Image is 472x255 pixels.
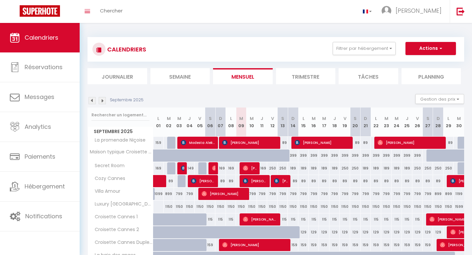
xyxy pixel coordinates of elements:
div: 1150 [195,201,205,213]
div: 115 [226,213,236,226]
div: 250 [423,162,433,174]
button: Actions [405,42,456,55]
div: 89 [361,175,371,187]
div: 189 [319,162,329,174]
div: 1150 [361,201,371,213]
div: 159 [423,239,433,251]
div: 1150 [164,201,174,213]
li: Mensuel [213,68,273,84]
th: 25 [402,108,412,137]
div: 89 [371,175,381,187]
div: 89 [443,137,454,149]
img: Super Booking [20,5,60,17]
div: 399 [412,149,423,162]
div: 169 [215,162,226,174]
div: 129 [392,226,402,238]
div: 399 [402,149,412,162]
div: 1150 [329,201,340,213]
div: 89 [226,175,236,187]
div: 89 [350,137,361,149]
div: 129 [340,226,350,238]
div: 189 [298,162,309,174]
abbr: J [406,115,408,122]
div: 159 [288,239,298,251]
abbr: S [281,115,284,122]
div: 1150 [278,201,288,213]
div: 799 [288,188,298,200]
div: 799 [257,188,267,200]
span: Septembre 2025 [88,127,153,136]
div: 399 [288,149,298,162]
div: 89 [298,175,309,187]
div: 1150 [402,201,412,213]
div: 399 [381,149,392,162]
div: 399 [361,149,371,162]
span: Luxury [GEOGRAPHIC_DATA] [89,201,154,208]
div: 1150 [226,201,236,213]
div: 89 [412,175,423,187]
div: 1150 [423,201,433,213]
div: 189 [309,162,319,174]
div: 799 [319,188,329,200]
div: 89 [361,137,371,149]
abbr: S [426,115,429,122]
div: 1150 [381,201,392,213]
div: 1150 [319,201,329,213]
abbr: D [291,115,295,122]
div: 899 [164,188,174,200]
div: 129 [423,226,433,238]
div: 799 [412,188,423,200]
th: 18 [329,108,340,137]
abbr: D [219,115,222,122]
th: 24 [392,108,402,137]
span: [PERSON_NAME] [378,136,444,149]
div: 89 [309,175,319,187]
div: 159 [361,239,371,251]
span: [PERSON_NAME] [212,162,216,174]
div: 189 [361,162,371,174]
div: 129 [319,226,329,238]
abbr: M [167,115,171,122]
div: 115 [350,213,361,226]
div: 129 [361,226,371,238]
div: 799 [298,188,309,200]
abbr: V [344,115,346,122]
div: 89 [329,175,340,187]
div: 1150 [298,201,309,213]
span: Calendriers [25,33,58,42]
th: 12 [267,108,278,137]
div: 1150 [174,201,185,213]
div: 1599 [454,201,464,213]
div: 89 [402,175,412,187]
div: 129 [433,226,443,238]
div: 159 [340,239,350,251]
div: 115 [402,213,412,226]
abbr: J [261,115,263,122]
abbr: J [333,115,336,122]
div: 1150 [340,201,350,213]
abbr: V [416,115,419,122]
div: 250 [350,162,361,174]
span: Réservations [25,63,63,71]
div: 799 [340,188,350,200]
abbr: L [230,115,232,122]
div: 115 [309,213,319,226]
div: 1150 [267,201,278,213]
abbr: D [364,115,367,122]
div: 115 [412,213,423,226]
div: 799 [423,188,433,200]
span: La promenade Niçoise [89,137,147,144]
div: 1150 [443,201,454,213]
div: 799 [184,188,195,200]
th: 26 [412,108,423,137]
button: Filtrer par hébergement [333,42,396,55]
span: Hébergement [25,182,65,190]
th: 22 [371,108,381,137]
div: 115 [278,213,288,226]
div: 1150 [236,201,246,213]
div: 115 [340,213,350,226]
abbr: M [395,115,399,122]
div: 1150 [309,201,319,213]
abbr: S [209,115,212,122]
div: 115 [215,213,226,226]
